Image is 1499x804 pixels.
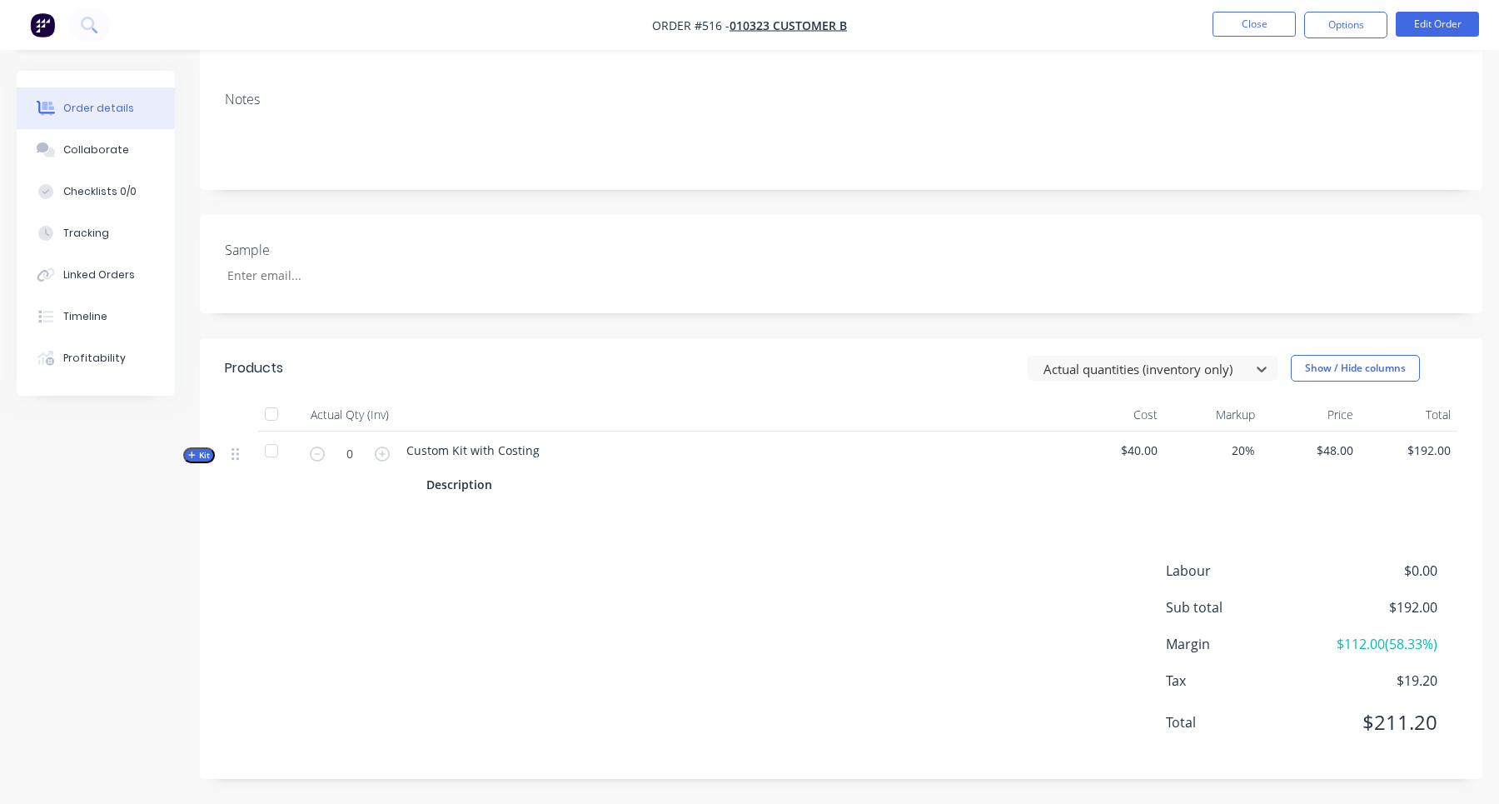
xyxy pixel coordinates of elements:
[1073,442,1158,459] span: $40.00
[1166,597,1314,617] span: Sub total
[1164,398,1262,432] div: Markup
[17,129,175,171] button: Collaborate
[225,358,283,378] div: Products
[1262,398,1360,432] div: Price
[213,263,433,288] input: Enter email...
[1166,561,1314,581] span: Labour
[426,472,499,497] div: Description
[188,449,210,462] span: Kit
[1268,442,1353,459] span: $48.00
[63,101,134,116] div: Order details
[63,309,107,324] div: Timeline
[17,212,175,254] button: Tracking
[1314,671,1437,691] span: $19.20
[1066,398,1164,432] div: Cost
[17,171,175,212] button: Checklists 0/0
[1314,597,1437,617] span: $192.00
[406,442,540,458] span: Custom Kit with Costing
[1213,12,1296,37] button: Close
[63,226,109,241] div: Tracking
[17,254,175,296] button: Linked Orders
[225,92,1457,107] div: Notes
[1314,634,1437,654] span: $112.00 ( 58.33 %)
[30,12,55,37] img: Factory
[63,351,126,366] div: Profitability
[1367,442,1452,459] span: $192.00
[1360,398,1458,432] div: Total
[300,398,400,432] div: Actual Qty (Inv)
[1166,634,1314,654] span: Margin
[1314,707,1437,737] span: $211.20
[63,142,129,157] div: Collaborate
[63,184,137,199] div: Checklists 0/0
[730,17,847,33] a: 010323 Customer B
[225,240,433,260] label: Sample
[1171,442,1256,459] span: 20%
[652,17,730,33] span: Order #516 -
[1166,712,1314,732] span: Total
[1396,12,1479,37] button: Edit Order
[1314,561,1437,581] span: $0.00
[17,296,175,337] button: Timeline
[63,267,135,282] div: Linked Orders
[1291,355,1420,382] button: Show / Hide columns
[17,337,175,379] button: Profitability
[1166,671,1314,691] span: Tax
[183,447,215,463] button: Kit
[17,87,175,129] button: Order details
[1304,12,1387,38] button: Options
